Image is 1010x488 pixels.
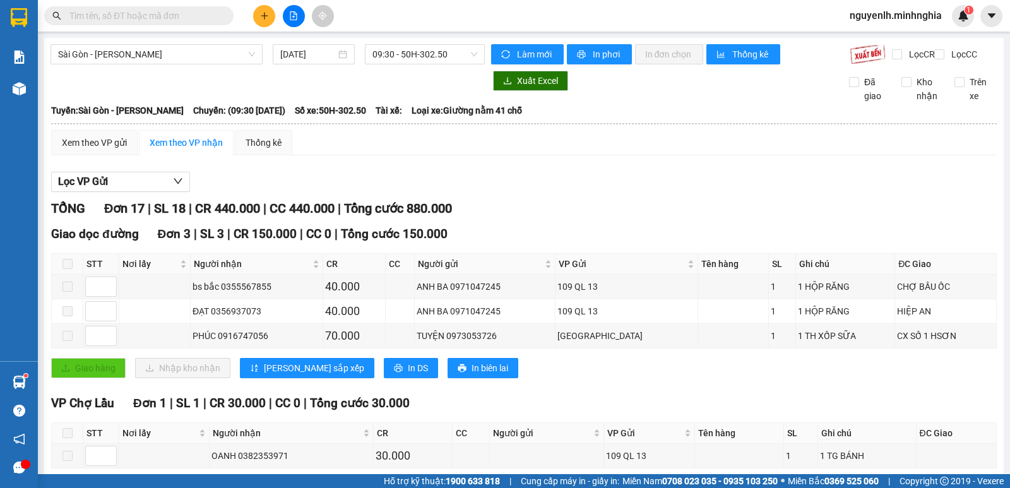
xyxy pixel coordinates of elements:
button: sort-ascending[PERSON_NAME] sắp xếp [240,358,374,378]
span: question-circle [13,405,25,417]
span: Loại xe: Giường nằm 41 chỗ [412,104,522,117]
th: ĐC Giao [917,423,997,444]
div: [GEOGRAPHIC_DATA] [557,329,696,343]
span: [PERSON_NAME] sắp xếp [264,361,364,375]
span: 1 [966,6,971,15]
span: Trên xe [965,75,997,103]
div: Xem theo VP nhận [150,136,223,150]
span: | [338,201,341,216]
span: | [203,396,206,410]
div: 109 QL 13 [557,304,696,318]
span: ⚪️ [781,479,785,484]
th: SL [784,423,818,444]
span: Miền Bắc [788,474,879,488]
td: HIỆP AN [895,299,997,324]
span: Tài xế: [376,104,402,117]
span: Tổng cước 880.000 [344,201,452,216]
span: Chuyến: (09:30 [DATE]) [193,104,285,117]
span: Tổng cước 150.000 [341,227,448,241]
span: SL 18 [154,201,186,216]
input: Tìm tên, số ĐT hoặc mã đơn [69,9,218,23]
td: 109 QL 13 [604,444,694,468]
span: Người gửi [418,257,542,271]
th: Ghi chú [818,423,916,444]
span: Đơn 3 [158,227,191,241]
div: 40.000 [325,278,383,295]
span: printer [394,364,403,374]
div: Xem theo VP gửi [62,136,127,150]
th: CC [453,423,489,444]
span: Cung cấp máy in - giấy in: [521,474,619,488]
div: 1 [771,280,793,294]
th: SL [769,254,796,275]
td: 109 QL 13 [555,299,698,324]
span: Đã giao [859,75,892,103]
span: In phơi [593,47,622,61]
button: downloadNhập kho nhận [135,358,230,378]
span: Hỗ trợ kỹ thuật: [384,474,500,488]
button: syncLàm mới [491,44,564,64]
button: file-add [283,5,305,27]
span: down [173,176,183,186]
span: SL 1 [176,396,200,410]
span: Nơi lấy [122,426,196,440]
b: Tuyến: Sài Gòn - [PERSON_NAME] [51,105,184,116]
span: Lọc CC [946,47,979,61]
td: 109 QL 13 [555,275,698,299]
th: CC [386,254,415,275]
span: Người nhận [213,426,360,440]
div: 109 QL 13 [557,280,696,294]
strong: 0708 023 035 - 0935 103 250 [662,476,778,486]
span: plus [260,11,269,20]
span: Lọc CR [904,47,937,61]
span: | [194,227,197,241]
span: | [888,474,890,488]
span: Nơi lấy [122,257,177,271]
button: aim [312,5,334,27]
div: 109 QL 13 [606,449,692,463]
span: printer [577,50,588,60]
b: GỬI : Liên Hương [6,94,140,115]
button: caret-down [980,5,1002,27]
div: ANH BA 0971047245 [417,280,553,294]
span: caret-down [986,10,997,21]
span: Làm mới [517,47,554,61]
button: Lọc VP Gửi [51,172,190,192]
span: VP Gửi [607,426,681,440]
span: VP Gửi [559,257,685,271]
div: 1 [786,449,816,463]
span: Số xe: 50H-302.50 [295,104,366,117]
span: Người nhận [194,257,310,271]
div: 1 HỘP RĂNG [798,280,893,294]
span: In biên lai [472,361,508,375]
span: SL 3 [200,227,224,241]
span: notification [13,433,25,445]
span: In DS [408,361,428,375]
th: Tên hàng [698,254,768,275]
span: VP Chợ Lầu [51,396,114,410]
button: printerIn biên lai [448,358,518,378]
b: [PERSON_NAME] [73,8,179,24]
span: CC 0 [306,227,331,241]
strong: 0369 525 060 [824,476,879,486]
th: Tên hàng [695,423,784,444]
span: Miền Nam [622,474,778,488]
span: copyright [940,477,949,485]
span: Thống kê [732,47,770,61]
th: ĐC Giao [895,254,997,275]
div: 40.000 [325,302,383,320]
span: TỔNG [51,201,85,216]
span: Đơn 1 [133,396,167,410]
div: OANH 0382353971 [211,449,371,463]
span: | [189,201,192,216]
td: CHỢ BẦU ỐC [895,275,997,299]
div: ĐẠT 0356937073 [193,304,321,318]
span: bar-chart [716,50,727,60]
span: | [509,474,511,488]
th: STT [83,423,119,444]
button: In đơn chọn [635,44,704,64]
div: 1 HỘP RĂNG [798,304,893,318]
div: 70.000 [325,327,383,345]
span: Người gửi [493,426,591,440]
div: 1 [771,329,793,343]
